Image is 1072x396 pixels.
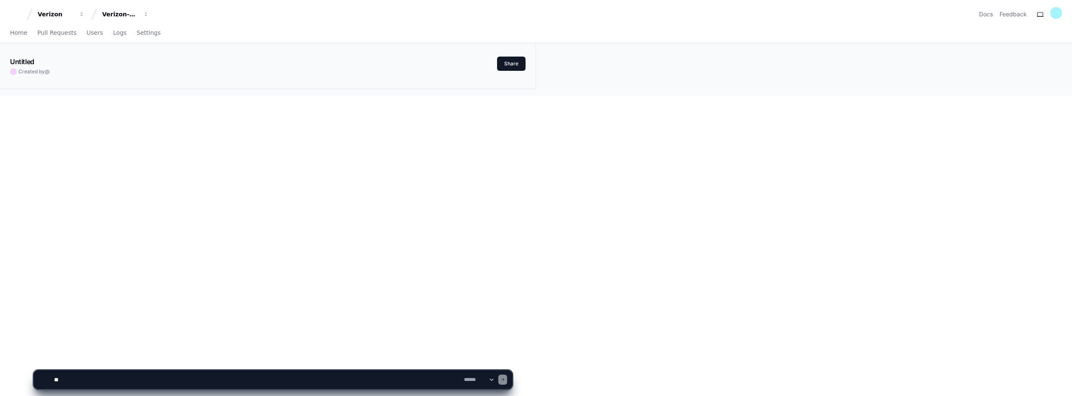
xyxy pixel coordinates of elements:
h1: Untitled [10,57,34,67]
span: Users [87,30,103,35]
button: Verizon [34,7,88,22]
div: Verizon-Clarify-Order-Management [102,10,138,18]
div: Verizon [38,10,74,18]
button: Feedback [1000,10,1027,18]
span: Pull Requests [37,30,76,35]
span: Logs [113,30,126,35]
span: @ [45,68,50,75]
button: Share [497,57,526,71]
a: Logs [113,23,126,43]
span: Created by [18,68,50,75]
span: Home [10,30,27,35]
span: Settings [137,30,160,35]
button: Verizon-Clarify-Order-Management [99,7,152,22]
a: Settings [137,23,160,43]
a: Docs [979,10,993,18]
a: Pull Requests [37,23,76,43]
a: Users [87,23,103,43]
a: Home [10,23,27,43]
